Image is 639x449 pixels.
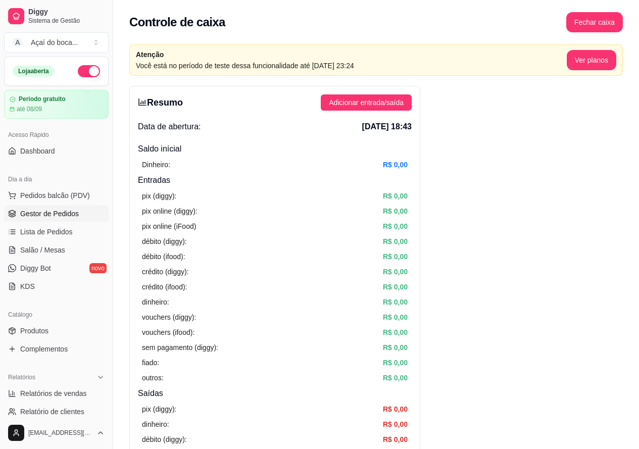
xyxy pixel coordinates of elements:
[4,187,109,204] button: Pedidos balcão (PDV)
[142,236,187,247] article: débito (diggy):
[4,90,109,119] a: Período gratuitoaté 08/09
[138,387,412,400] h4: Saídas
[383,372,408,383] article: R$ 0,00
[78,65,100,77] button: Alterar Status
[4,307,109,323] div: Catálogo
[383,190,408,202] article: R$ 0,00
[20,281,35,291] span: KDS
[8,373,35,381] span: Relatórios
[138,174,412,186] h4: Entradas
[142,434,187,445] article: débito (diggy):
[383,221,408,232] article: R$ 0,00
[383,206,408,217] article: R$ 0,00
[13,66,55,77] div: Loja aberta
[142,190,176,202] article: pix (diggy):
[321,94,412,111] button: Adicionar entrada/saída
[383,419,408,430] article: R$ 0,00
[383,296,408,308] article: R$ 0,00
[4,385,109,402] a: Relatórios de vendas
[17,105,42,113] article: até 08/09
[383,266,408,277] article: R$ 0,00
[4,242,109,258] a: Salão / Mesas
[566,12,623,32] button: Fechar caixa
[329,97,404,108] span: Adicionar entrada/saída
[20,190,90,201] span: Pedidos balcão (PDV)
[383,404,408,415] article: R$ 0,00
[28,429,92,437] span: [EMAIL_ADDRESS][DOMAIN_NAME]
[4,404,109,420] a: Relatório de clientes
[383,251,408,262] article: R$ 0,00
[4,341,109,357] a: Complementos
[4,32,109,53] button: Select a team
[142,357,159,368] article: fiado:
[383,434,408,445] article: R$ 0,00
[383,312,408,323] article: R$ 0,00
[567,50,616,70] button: Ver planos
[13,37,23,47] span: A
[142,251,185,262] article: débito (ifood):
[4,224,109,240] a: Lista de Pedidos
[142,266,189,277] article: crédito (diggy):
[20,326,48,336] span: Produtos
[20,388,87,398] span: Relatórios de vendas
[28,17,105,25] span: Sistema de Gestão
[142,419,169,430] article: dinheiro:
[142,404,176,415] article: pix (diggy):
[142,312,196,323] article: vouchers (diggy):
[4,171,109,187] div: Dia a dia
[383,236,408,247] article: R$ 0,00
[31,37,78,47] div: Açaí do boca ...
[20,209,79,219] span: Gestor de Pedidos
[4,260,109,276] a: Diggy Botnovo
[142,342,218,353] article: sem pagamento (diggy):
[20,407,84,417] span: Relatório de clientes
[383,281,408,292] article: R$ 0,00
[20,227,73,237] span: Lista de Pedidos
[4,323,109,339] a: Produtos
[4,127,109,143] div: Acesso Rápido
[383,342,408,353] article: R$ 0,00
[383,357,408,368] article: R$ 0,00
[4,278,109,294] a: KDS
[383,327,408,338] article: R$ 0,00
[4,421,109,445] button: [EMAIL_ADDRESS][DOMAIN_NAME]
[142,327,194,338] article: vouchers (ifood):
[20,146,55,156] span: Dashboard
[19,95,66,103] article: Período gratuito
[4,143,109,159] a: Dashboard
[142,221,196,232] article: pix online (iFood)
[136,49,567,60] article: Atenção
[20,344,68,354] span: Complementos
[362,121,412,133] span: [DATE] 18:43
[138,97,147,107] span: bar-chart
[28,8,105,17] span: Diggy
[142,159,170,170] article: Dinheiro:
[136,60,567,71] article: Você está no período de teste dessa funcionalidade até [DATE] 23:24
[20,263,51,273] span: Diggy Bot
[4,206,109,222] a: Gestor de Pedidos
[142,296,169,308] article: dinheiro:
[138,143,412,155] h4: Saldo inícial
[142,281,187,292] article: crédito (ifood):
[142,206,198,217] article: pix online (diggy):
[142,372,164,383] article: outros:
[4,4,109,28] a: DiggySistema de Gestão
[567,56,616,64] a: Ver planos
[20,245,65,255] span: Salão / Mesas
[138,95,183,110] h3: Resumo
[138,121,201,133] span: Data de abertura:
[383,159,408,170] article: R$ 0,00
[129,14,225,30] h2: Controle de caixa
